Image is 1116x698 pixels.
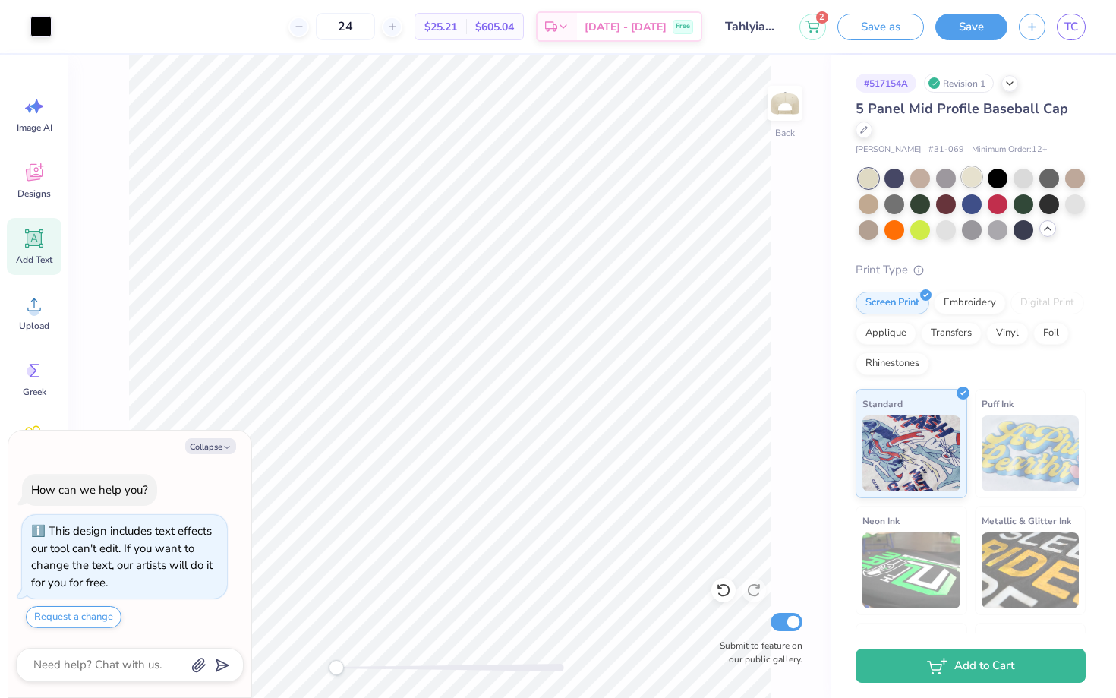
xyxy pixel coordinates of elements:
[31,523,213,590] div: This design includes text effects our tool can't edit. If you want to change the text, our artist...
[856,261,1086,279] div: Print Type
[23,386,46,398] span: Greek
[856,99,1068,118] span: 5 Panel Mid Profile Baseball Cap
[26,606,121,628] button: Request a change
[17,122,52,134] span: Image AI
[1010,292,1084,314] div: Digital Print
[862,396,903,412] span: Standard
[1064,18,1078,36] span: TC
[862,532,960,608] img: Neon Ink
[856,352,929,375] div: Rhinestones
[856,322,916,345] div: Applique
[711,639,802,666] label: Submit to feature on our public gallery.
[775,126,795,140] div: Back
[856,144,921,156] span: [PERSON_NAME]
[856,74,916,93] div: # 517154A
[17,188,51,200] span: Designs
[935,14,1007,40] button: Save
[924,74,994,93] div: Revision 1
[816,11,828,24] span: 2
[982,513,1071,529] span: Metallic & Glitter Ink
[1057,14,1086,40] a: TC
[982,630,1051,646] span: Water based Ink
[329,660,344,675] div: Accessibility label
[676,21,690,32] span: Free
[424,19,457,35] span: $25.21
[316,13,375,40] input: – –
[986,322,1029,345] div: Vinyl
[770,88,800,118] img: Back
[856,649,1086,683] button: Add to Cart
[837,14,924,40] button: Save as
[714,11,788,42] input: Untitled Design
[862,415,960,491] img: Standard
[921,322,982,345] div: Transfers
[31,482,148,497] div: How can we help you?
[585,19,667,35] span: [DATE] - [DATE]
[799,14,826,40] button: 2
[862,630,949,646] span: Glow in the Dark Ink
[982,532,1080,608] img: Metallic & Glitter Ink
[928,144,964,156] span: # 31-069
[972,144,1048,156] span: Minimum Order: 12 +
[856,292,929,314] div: Screen Print
[16,254,52,266] span: Add Text
[1033,322,1069,345] div: Foil
[982,396,1014,412] span: Puff Ink
[982,415,1080,491] img: Puff Ink
[19,320,49,332] span: Upload
[475,19,514,35] span: $605.04
[862,513,900,529] span: Neon Ink
[185,438,236,454] button: Collapse
[934,292,1006,314] div: Embroidery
